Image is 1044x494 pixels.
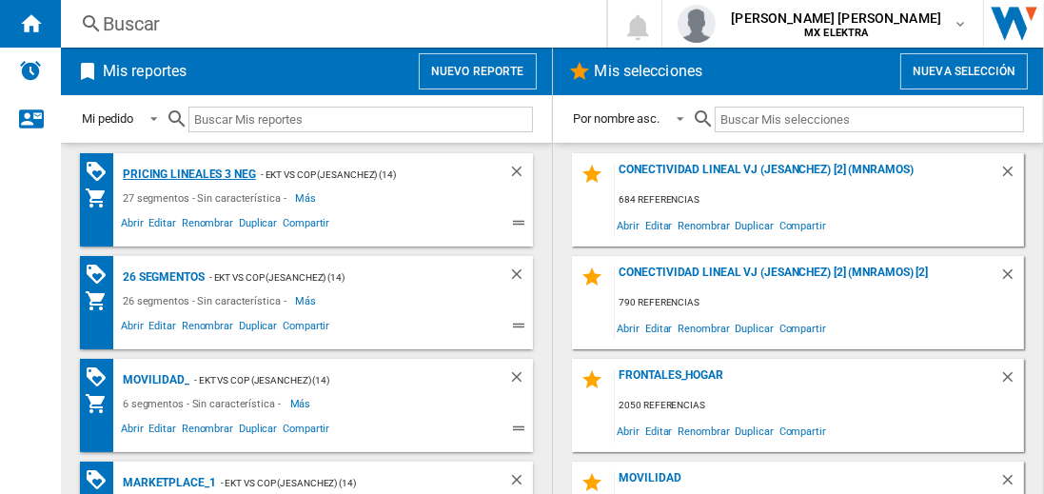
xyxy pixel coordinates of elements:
div: Borrar [508,368,533,392]
span: Editar [147,214,179,237]
span: Duplicar [733,315,777,341]
div: Matriz de PROMOCIONES [85,263,118,287]
span: Editar [642,212,675,238]
span: Abrir [118,420,147,443]
div: Matriz de PROMOCIONES [85,366,118,389]
div: Matriz de PROMOCIONES [85,468,118,492]
span: Más [296,187,320,209]
button: Nueva selección [900,53,1028,89]
div: Mi colección [85,392,118,415]
span: Editar [147,317,179,340]
div: FRONTALES_HOGAR [615,368,1000,394]
div: 26 segmentos - Sin característica - [118,289,296,312]
div: Borrar [999,368,1024,394]
span: Renombrar [179,420,236,443]
div: Matriz de PROMOCIONES [85,160,118,184]
span: Compartir [280,317,332,340]
span: Editar [642,418,675,444]
div: Borrar [999,266,1024,291]
div: 684 referencias [615,188,1025,212]
span: Editar [642,315,675,341]
span: Renombrar [675,212,732,238]
div: MOVILIDAD_ [118,368,189,392]
span: Duplicar [733,212,777,238]
span: Editar [147,420,179,443]
span: Compartir [280,420,332,443]
span: Abrir [118,214,147,237]
b: MX ELEKTRA [804,27,868,39]
span: Abrir [615,315,643,341]
div: - EKT vs Cop (jesanchez) (14) [189,368,469,392]
div: - EKT vs Cop (jesanchez) (14) [205,266,470,289]
div: Borrar [508,163,533,187]
input: Buscar Mis selecciones [715,107,1024,132]
span: Compartir [777,212,829,238]
div: Conectividad Lineal vj (jesanchez) [2] (mnramos) [615,163,1000,188]
span: Compartir [777,315,829,341]
div: Pricing lineales 3 neg [118,163,256,187]
div: 790 referencias [615,291,1025,315]
img: alerts-logo.svg [19,59,42,82]
div: Mi colección [85,187,118,209]
span: Duplicar [733,418,777,444]
span: Renombrar [675,315,732,341]
span: [PERSON_NAME] [PERSON_NAME] [731,9,941,28]
div: Borrar [508,266,533,289]
div: Mi pedido [82,111,133,126]
span: Abrir [615,418,643,444]
div: Borrar [999,163,1024,188]
span: Renombrar [675,418,732,444]
span: Compartir [280,214,332,237]
span: Renombrar [179,317,236,340]
span: Más [296,289,320,312]
span: Duplicar [236,214,280,237]
h2: Mis reportes [99,53,190,89]
div: 27 segmentos - Sin característica - [118,187,296,209]
div: 2050 referencias [615,394,1025,418]
span: Duplicar [236,420,280,443]
span: Más [290,392,314,415]
div: Buscar [103,10,557,37]
h2: Mis selecciones [591,53,707,89]
span: Abrir [118,317,147,340]
div: Por nombre asc. [574,111,660,126]
span: Abrir [615,212,643,238]
span: Renombrar [179,214,236,237]
div: 6 segmentos - Sin característica - [118,392,290,415]
span: Compartir [777,418,829,444]
button: Nuevo reporte [419,53,537,89]
img: profile.jpg [678,5,716,43]
div: Mi colección [85,289,118,312]
input: Buscar Mis reportes [188,107,532,132]
span: Duplicar [236,317,280,340]
div: - EKT vs Cop (jesanchez) (14) [256,163,470,187]
div: 26 segmentos [118,266,205,289]
div: Conectividad Lineal vj (jesanchez) [2] (mnramos) [2] [615,266,1000,291]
